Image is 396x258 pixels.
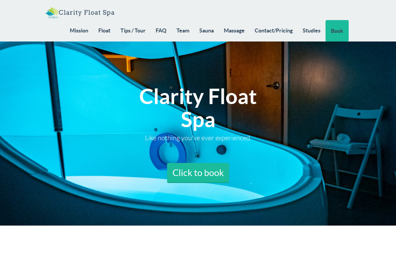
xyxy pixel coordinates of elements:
h2: Clarity Float Spa [124,85,272,132]
a: Studies [298,20,326,41]
a: Click to book [167,163,229,183]
a: Mission [65,20,93,41]
a: Contact/Pricing [250,20,298,41]
a: Book [326,20,349,41]
a: Sauna [194,20,219,41]
a: Massage [219,20,250,41]
a: Float [93,20,115,41]
p: Like nothing you've ever experienced. [124,133,272,143]
a: Tips / Tour [115,20,151,41]
a: Team [171,20,194,41]
a: FAQ [151,20,171,41]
